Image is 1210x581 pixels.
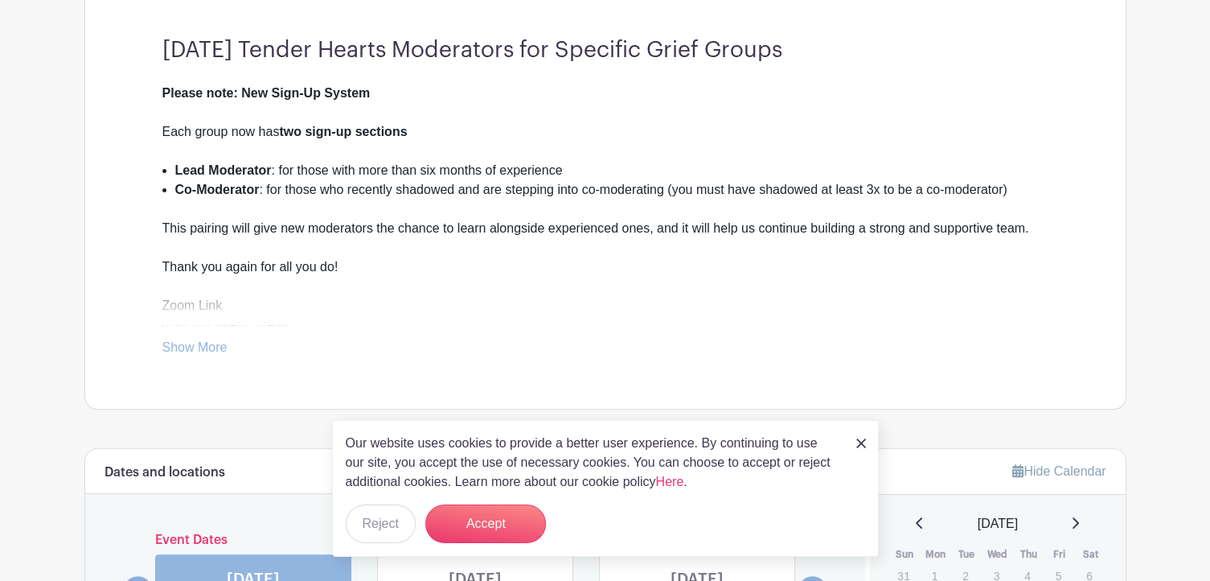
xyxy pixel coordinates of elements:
strong: two sign-up sections [279,125,407,138]
a: Hide Calendar [1012,464,1105,478]
div: This pairing will give new moderators the chance to learn alongside experienced ones, and it will... [162,219,1048,354]
th: Fri [1044,546,1076,562]
h3: [DATE] Tender Hearts Moderators for Specific Grief Groups [162,37,1048,64]
a: Here [656,475,684,488]
th: Wed [982,546,1014,562]
h6: Dates and locations [105,465,225,480]
li: : for those who recently shadowed and are stepping into co-moderating (you must have shadowed at ... [175,180,1048,219]
button: Accept [425,505,546,543]
strong: Co-Moderator [175,183,260,196]
div: Each group now has [162,122,1048,161]
strong: Lead Moderator [175,163,272,177]
span: [DATE] [978,514,1018,534]
strong: Please note: New Sign-Up System [162,86,371,100]
th: Tue [951,546,982,562]
th: Sat [1075,546,1106,562]
a: Show More [162,340,228,361]
th: Thu [1013,546,1044,562]
th: Mon [921,546,952,562]
img: close_button-5f87c8562297e5c2d7936805f587ecaba9071eb48480494691a3f1689db116b3.svg [856,439,866,448]
th: Sun [889,546,921,562]
button: Reject [346,505,416,543]
p: Our website uses cookies to provide a better user experience. By continuing to use our site, you ... [346,434,839,492]
a: [URL][DOMAIN_NAME] [162,318,298,332]
li: : for those with more than six months of experience [175,161,1048,180]
h6: Event Dates [152,533,799,548]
